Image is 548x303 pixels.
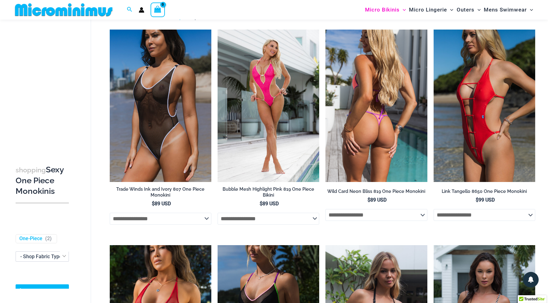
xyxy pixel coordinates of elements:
img: Link Tangello 8650 One Piece Monokini 11 [434,30,535,182]
a: Link Tangello 8650 One Piece Monokini [434,189,535,197]
a: The Micro Bikini Shop [128,13,182,20]
span: 2 [47,235,50,241]
bdi: 99 USD [476,197,495,203]
span: Micro Lingerie [409,2,447,18]
h2: Bubble Mesh Highlight Pink 819 One Piece Bikini [218,186,319,198]
span: Sexy One Piece Monokinis [185,13,251,20]
span: - Shop Fabric Type [16,251,69,262]
span: Outers [457,2,474,18]
span: Menu Toggle [447,2,453,18]
a: Bubble Mesh Highlight Pink 819 One Piece Bikini [218,186,319,200]
a: Search icon link [127,6,132,14]
span: $ [152,201,155,207]
span: » » [110,13,251,20]
img: MM SHOP LOGO FLAT [12,3,115,17]
a: Home [110,13,125,20]
img: Wild Card Neon Bliss 819 One Piece 05 [325,30,427,182]
span: $ [476,197,478,203]
span: Menu Toggle [474,2,481,18]
a: Mens SwimwearMenu ToggleMenu Toggle [482,2,535,18]
nav: Site Navigation [363,1,536,19]
a: Account icon link [139,7,144,13]
a: Micro LingerieMenu ToggleMenu Toggle [407,2,455,18]
img: Tradewinds Ink and Ivory 807 One Piece 03 [110,30,211,182]
span: Menu Toggle [400,2,406,18]
a: Trade Winds Ink and Ivory 807 One Piece Monokini [110,186,211,200]
a: Micro BikinisMenu ToggleMenu Toggle [363,2,407,18]
span: Micro Bikinis [365,2,400,18]
a: Bubble Mesh Highlight Pink 819 One Piece 01Bubble Mesh Highlight Pink 819 One Piece 03Bubble Mesh... [218,30,319,182]
h2: Wild Card Neon Bliss 819 One Piece Monokini [325,189,427,194]
h3: Sexy One Piece Monokinis [16,165,69,196]
bdi: 89 USD [260,201,279,207]
a: View Shopping Cart, empty [151,2,165,17]
a: OutersMenu ToggleMenu Toggle [455,2,482,18]
a: One-Piece [19,235,42,242]
span: $ [260,201,262,207]
span: Mens Swimwear [484,2,527,18]
span: - Shop Fabric Type [20,254,62,259]
a: Tradewinds Ink and Ivory 807 One Piece 03Tradewinds Ink and Ivory 807 One Piece 04Tradewinds Ink ... [110,30,211,182]
a: Wild Card Neon Bliss 819 One Piece Monokini [325,189,427,197]
bdi: 89 USD [152,201,171,207]
span: ( ) [45,235,52,242]
span: Menu Toggle [527,2,533,18]
span: $ [368,197,370,203]
h2: Link Tangello 8650 One Piece Monokini [434,189,535,194]
img: Bubble Mesh Highlight Pink 819 One Piece 01 [218,30,319,182]
h2: Trade Winds Ink and Ivory 807 One Piece Monokini [110,186,211,198]
a: Link Tangello 8650 One Piece Monokini 11Link Tangello 8650 One Piece Monokini 12Link Tangello 865... [434,30,535,182]
iframe: TrustedSite Certified [16,21,72,145]
a: Wild Card Neon Bliss 819 One Piece 04Wild Card Neon Bliss 819 One Piece 05Wild Card Neon Bliss 81... [325,30,427,182]
bdi: 89 USD [368,197,387,203]
span: shopping [16,166,46,174]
